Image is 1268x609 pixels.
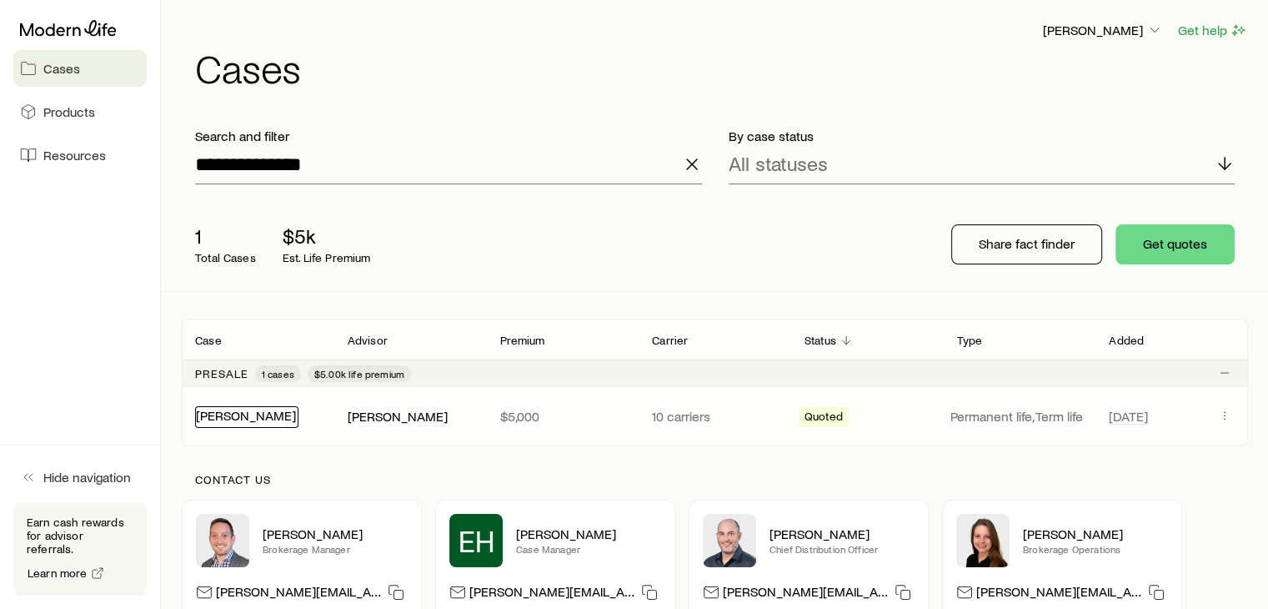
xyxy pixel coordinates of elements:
[804,410,843,427] span: Quoted
[1023,542,1168,556] p: Brokerage Operations
[1043,22,1163,38] p: [PERSON_NAME]
[951,224,1102,264] button: Share fact finder
[348,334,388,347] p: Advisor
[27,516,133,556] p: Earn cash rewards for advisor referrals.
[348,408,448,425] div: [PERSON_NAME]
[1177,21,1248,40] button: Get help
[43,103,95,120] span: Products
[195,48,1248,88] h1: Cases
[263,526,408,542] p: [PERSON_NAME]
[950,408,1090,425] p: Permanent life, Term life
[195,251,256,264] p: Total Cases
[976,583,1141,606] p: [PERSON_NAME][EMAIL_ADDRESS][DOMAIN_NAME]
[43,469,131,486] span: Hide navigation
[957,334,983,347] p: Type
[516,542,661,556] p: Case Manager
[195,128,702,144] p: Search and filter
[459,524,494,557] span: EH
[195,334,222,347] p: Case
[28,567,88,579] span: Learn more
[1109,334,1144,347] p: Added
[195,473,1235,486] p: Contact us
[43,147,106,164] span: Resources
[283,251,371,264] p: Est. Life Premium
[283,224,371,248] p: $5k
[804,334,836,347] p: Status
[956,514,1010,567] img: Ellen Wall
[262,367,294,380] span: 1 cases
[13,502,147,596] div: Earn cash rewards for advisor referrals.Learn more
[314,367,404,380] span: $5.00k life premium
[195,367,248,380] p: Presale
[13,137,147,174] a: Resources
[499,334,544,347] p: Premium
[196,407,296,423] a: [PERSON_NAME]
[469,583,634,606] p: [PERSON_NAME][EMAIL_ADDRESS][DOMAIN_NAME]
[1023,526,1168,542] p: [PERSON_NAME]
[43,60,80,77] span: Cases
[723,583,888,606] p: [PERSON_NAME][EMAIL_ADDRESS][DOMAIN_NAME]
[216,583,381,606] p: [PERSON_NAME][EMAIL_ADDRESS][DOMAIN_NAME]
[182,319,1248,446] div: Client cases
[263,542,408,556] p: Brokerage Manager
[769,542,915,556] p: Chief Distribution Officer
[652,408,778,425] p: 10 carriers
[729,128,1235,144] p: By case status
[652,334,688,347] p: Carrier
[195,406,298,428] div: [PERSON_NAME]
[13,459,147,496] button: Hide navigation
[499,408,625,425] p: $5,000
[979,235,1075,252] p: Share fact finder
[195,224,256,248] p: 1
[769,526,915,542] p: [PERSON_NAME]
[703,514,756,567] img: Dan Pierson
[1109,408,1148,425] span: [DATE]
[516,526,661,542] p: [PERSON_NAME]
[196,514,249,567] img: Brandon Parry
[1115,224,1235,264] button: Get quotes
[13,93,147,130] a: Products
[13,50,147,87] a: Cases
[1042,21,1164,41] button: [PERSON_NAME]
[729,152,828,175] p: All statuses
